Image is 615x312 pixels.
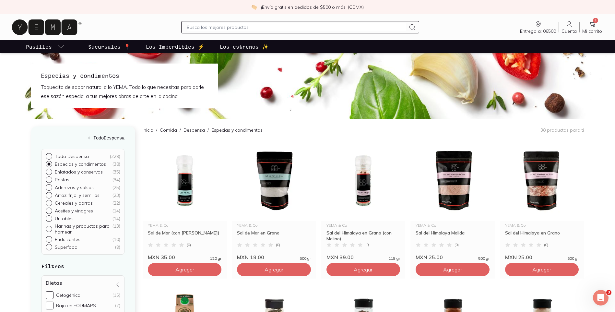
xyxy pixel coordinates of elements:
[606,290,611,295] span: 3
[112,216,120,222] div: ( 14 )
[593,290,609,306] iframe: Intercom live chat
[410,141,494,221] img: 33966 sal del himalaya molida yema
[112,177,120,183] div: ( 34 )
[237,230,311,242] div: Sal de Mar en Grano
[326,254,354,260] span: MXN 39.00
[500,141,584,221] img: 33965 sal del himalaya en grano yema
[410,141,494,260] a: 33966 sal del himalaya molida yemaYEMA & CoSal del Himalaya Molida(0)MXN 25.00500 gr
[55,216,74,222] p: Untables
[517,20,559,34] a: Entrega a: 06500
[110,153,120,159] div: ( 229 )
[582,28,602,34] span: Mi carrito
[112,192,120,198] div: ( 23 )
[26,43,52,51] p: Pasillos
[143,141,227,260] a: 33969 sal de mar yemaYEMA & CoSal de Mar (con [PERSON_NAME])(0)MXN 35.00120 gr
[25,40,66,53] a: pasillo-todos-link
[41,82,208,101] p: Toquecito de sabor natural a lo YEMA. Todo lo que necesitas para darle ese sazón especial a tus m...
[41,134,124,141] h5: ← Todo Despensa
[55,244,77,250] p: Superfood
[148,223,221,227] div: YEMA & Co
[145,40,206,53] a: Los Imperdibles ⚡️
[567,257,579,260] span: 500 gr
[354,266,373,273] span: Agregar
[153,127,160,133] span: /
[237,223,311,227] div: YEMA & Co
[175,266,194,273] span: Agregar
[232,141,316,221] img: 33968 sal de mar en grano yema
[232,141,316,260] a: 33968 sal de mar en grano yemaYEMA & CoSal de Mar en Grano(0)MXN 19.00500 gr
[544,243,548,247] span: ( 0 )
[46,302,53,309] input: Bajo en FODMAPS(7)
[455,243,459,247] span: ( 0 )
[112,292,120,298] div: (15)
[389,257,400,260] span: 118 gr
[520,28,556,34] span: Entrega a: 06500
[265,266,283,273] span: Agregar
[219,40,270,53] a: Los estrenos ✨
[55,223,112,235] p: Harinas y productos para hornear
[87,40,132,53] a: Sucursales 📍
[326,223,400,227] div: YEMA & Co
[115,303,120,308] div: (7)
[112,200,120,206] div: ( 22 )
[326,263,400,276] button: Agregar
[55,169,103,175] p: Enlatados y conservas
[540,127,584,133] p: 38 productos para ti
[416,230,489,242] div: Sal del Himalaya Molida
[580,20,605,34] a: 1Mi carrito
[148,230,221,242] div: Sal de Mar (con [PERSON_NAME])
[55,208,93,214] p: Aceites y vinagres
[41,263,64,269] strong: Filtros
[55,236,80,242] p: Endulzantes
[365,243,370,247] span: ( 0 )
[177,127,183,133] span: /
[562,28,577,34] span: Cuenta
[505,254,532,260] span: MXN 25.00
[183,127,205,133] a: Despensa
[478,257,490,260] span: 500 gr
[251,4,257,10] img: check
[416,223,489,227] div: YEMA & Co
[56,303,96,308] div: Bajo en FODMAPS
[505,230,579,242] div: Sal del Himalaya en Grano
[115,244,120,250] div: ( 9 )
[143,127,153,133] a: Inicio
[41,71,208,80] h1: Especias y condimentos
[505,263,579,276] button: Agregar
[112,185,120,190] div: ( 25 )
[416,263,489,276] button: Agregar
[112,169,120,175] div: ( 35 )
[261,4,364,10] p: ¡Envío gratis en pedidos de $500 o más! (CDMX)
[88,43,130,51] p: Sucursales 📍
[300,257,311,260] span: 500 gr
[532,266,551,273] span: Agregar
[55,192,100,198] p: Arroz, frijol y semillas
[148,263,221,276] button: Agregar
[55,153,89,159] p: Todo Despensa
[416,254,443,260] span: MXN 25.00
[321,141,405,260] a: 33967 sal del himalaya yemaYEMA & CoSal del Himalaya en Grano (con Molino)(0)MXN 39.00118 gr
[146,43,204,51] p: Los Imperdibles ⚡️
[237,263,311,276] button: Agregar
[326,230,400,242] div: Sal del Himalaya en Grano (con Molino)
[112,223,120,235] div: ( 13 )
[559,20,579,34] a: Cuenta
[55,200,93,206] p: Cereales y barras
[276,243,280,247] span: ( 0 )
[55,185,94,190] p: Aderezos y salsas
[55,161,106,167] p: Especias y condimentos
[112,208,120,214] div: ( 14 )
[55,177,69,183] p: Pastas
[187,243,191,247] span: ( 0 )
[46,280,62,286] h4: Dietas
[211,127,263,133] p: Especias y condimentos
[505,223,579,227] div: YEMA & Co
[210,257,221,260] span: 120 gr
[321,141,405,221] img: 33967 sal del himalaya yema
[160,127,177,133] a: Comida
[46,291,53,299] input: Cetogénica(15)
[593,18,598,23] span: 1
[56,292,80,298] div: Cetogénica
[112,161,120,167] div: ( 38 )
[237,254,264,260] span: MXN 19.00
